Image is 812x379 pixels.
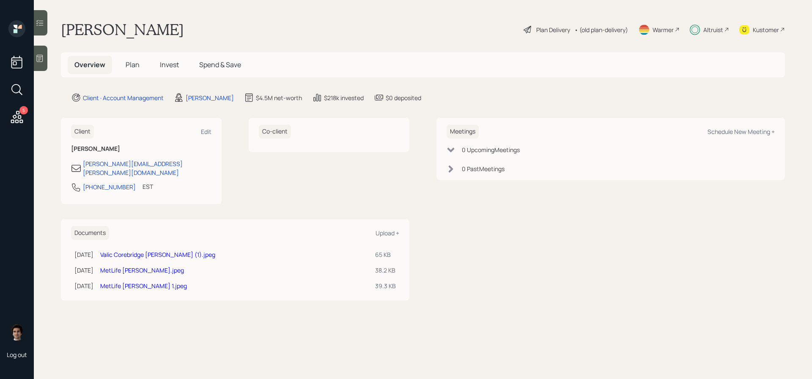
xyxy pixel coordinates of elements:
[462,145,520,154] div: 0 Upcoming Meeting s
[8,324,25,341] img: harrison-schaefer-headshot-2.png
[186,93,234,102] div: [PERSON_NAME]
[126,60,140,69] span: Plan
[199,60,241,69] span: Spend & Save
[753,25,779,34] div: Kustomer
[74,60,105,69] span: Overview
[143,182,153,191] div: EST
[74,266,93,275] div: [DATE]
[375,281,396,290] div: 39.3 KB
[201,128,211,136] div: Edit
[100,282,187,290] a: MetLife [PERSON_NAME] 1.jpeg
[100,266,184,274] a: MetLife [PERSON_NAME].jpeg
[83,159,211,177] div: [PERSON_NAME][EMAIL_ADDRESS][PERSON_NAME][DOMAIN_NAME]
[256,93,302,102] div: $4.5M net-worth
[7,351,27,359] div: Log out
[19,106,28,115] div: 5
[100,251,215,259] a: Valic Corebridge [PERSON_NAME] (1).jpeg
[708,128,775,136] div: Schedule New Meeting +
[83,93,164,102] div: Client · Account Management
[160,60,179,69] span: Invest
[74,281,93,290] div: [DATE]
[386,93,421,102] div: $0 deposited
[259,125,291,139] h6: Co-client
[324,93,364,102] div: $218k invested
[703,25,723,34] div: Altruist
[71,145,211,153] h6: [PERSON_NAME]
[653,25,674,34] div: Warmer
[462,164,505,173] div: 0 Past Meeting s
[536,25,570,34] div: Plan Delivery
[71,125,94,139] h6: Client
[376,229,399,237] div: Upload +
[71,226,109,240] h6: Documents
[61,20,184,39] h1: [PERSON_NAME]
[574,25,628,34] div: • (old plan-delivery)
[83,183,136,191] div: [PHONE_NUMBER]
[375,250,396,259] div: 65 KB
[375,266,396,275] div: 38.2 KB
[74,250,93,259] div: [DATE]
[447,125,479,139] h6: Meetings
